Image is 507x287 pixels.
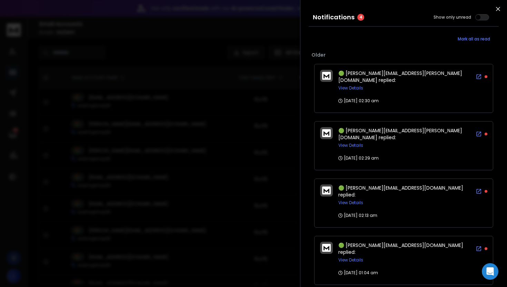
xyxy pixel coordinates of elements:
[311,51,496,58] p: Older
[338,127,462,141] span: 🟢 [PERSON_NAME][EMAIL_ADDRESS][PERSON_NAME][DOMAIN_NAME] replied:
[338,70,462,84] span: 🟢 [PERSON_NAME][EMAIL_ADDRESS][PERSON_NAME][DOMAIN_NAME] replied:
[338,143,363,148] button: View Details
[322,186,331,194] img: logo
[338,200,363,205] button: View Details
[434,15,471,20] label: Show only unread
[313,12,355,22] h3: Notifications
[357,14,364,21] span: 4
[322,244,331,252] img: logo
[338,184,463,198] span: 🟢 [PERSON_NAME][EMAIL_ADDRESS][DOMAIN_NAME] replied:
[338,155,379,161] p: [DATE] 02:29 am
[338,213,377,218] p: [DATE] 02:13 am
[449,32,499,46] button: Mark all as read
[338,257,363,263] button: View Details
[322,129,331,137] img: logo
[338,85,363,91] button: View Details
[482,263,498,280] div: Open Intercom Messenger
[338,270,378,276] p: [DATE] 01:04 am
[322,72,331,80] img: logo
[338,242,463,256] span: 🟢 [PERSON_NAME][EMAIL_ADDRESS][DOMAIN_NAME] replied:
[458,36,490,42] span: Mark all as read
[338,98,379,104] p: [DATE] 02:30 am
